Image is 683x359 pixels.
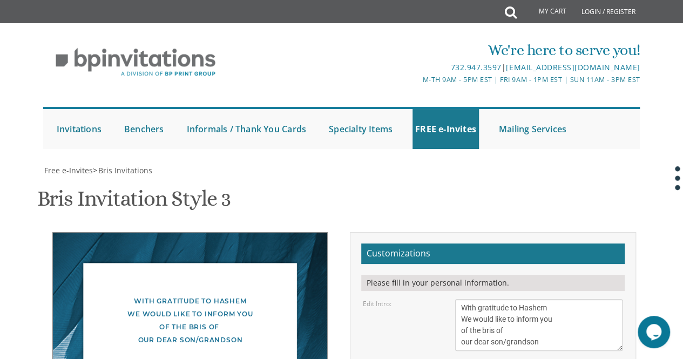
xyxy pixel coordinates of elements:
h1: Bris Invitation Style 3 [37,187,231,219]
a: Bris Invitations [97,165,152,175]
a: Specialty Items [326,109,395,149]
textarea: With gratitude to Hashem We would like to inform you of the bris of our dear son/grandson [455,299,623,351]
a: Free e-Invites [43,165,93,175]
iframe: chat widget [638,316,672,348]
span: Free e-Invites [44,165,93,175]
span: Bris Invitations [98,165,152,175]
div: With gratitude to Hashem We would like to inform you of the bris of our dear son/grandson [75,295,306,347]
div: Please fill in your personal information. [361,275,625,291]
div: M-Th 9am - 5pm EST | Fri 9am - 1pm EST | Sun 11am - 3pm EST [242,74,640,85]
a: FREE e-Invites [412,109,479,149]
label: Edit Intro: [363,299,391,308]
img: BP Invitation Loft [43,40,228,85]
div: We're here to serve you! [242,39,640,61]
a: Benchers [121,109,167,149]
a: Informals / Thank You Cards [184,109,309,149]
a: [EMAIL_ADDRESS][DOMAIN_NAME] [506,62,640,72]
a: Invitations [54,109,104,149]
a: Mailing Services [496,109,569,149]
div: | [242,61,640,74]
a: My Cart [516,1,574,23]
h2: Customizations [361,243,625,264]
a: 732.947.3597 [451,62,502,72]
span: > [93,165,152,175]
